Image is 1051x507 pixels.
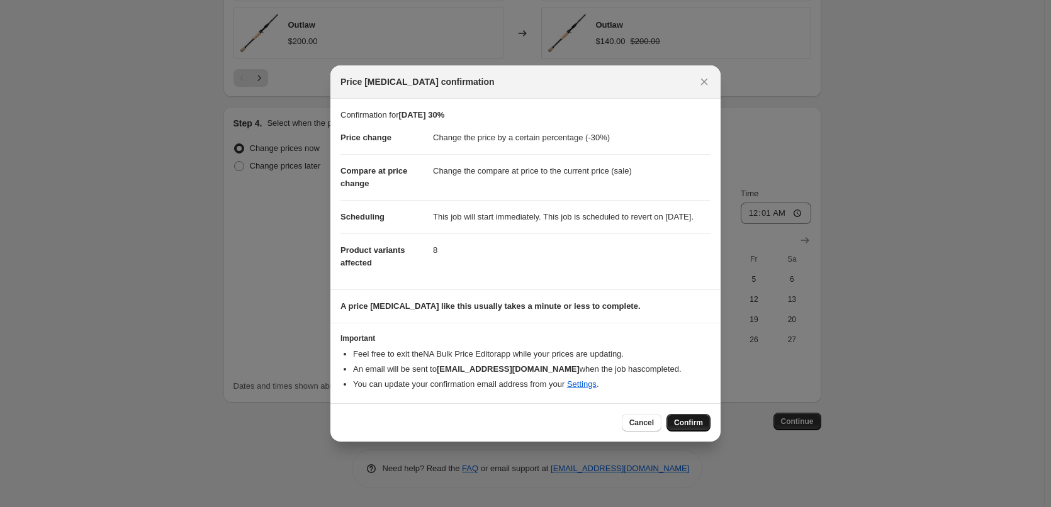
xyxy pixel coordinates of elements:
b: [DATE] 30% [398,110,444,120]
b: A price [MEDICAL_DATA] like this usually takes a minute or less to complete. [340,301,641,311]
button: Close [695,73,713,91]
span: Compare at price change [340,166,407,188]
li: Feel free to exit the NA Bulk Price Editor app while your prices are updating. [353,348,711,360]
span: Confirm [674,418,703,428]
button: Cancel [622,414,661,432]
span: Product variants affected [340,245,405,267]
dd: Change the compare at price to the current price (sale) [433,154,711,187]
span: Cancel [629,418,654,428]
button: Confirm [666,414,711,432]
li: An email will be sent to when the job has completed . [353,363,711,376]
span: Scheduling [340,212,385,221]
p: Confirmation for [340,109,711,121]
dd: Change the price by a certain percentage (-30%) [433,121,711,154]
a: Settings [567,379,597,389]
span: Price change [340,133,391,142]
dd: This job will start immediately. This job is scheduled to revert on [DATE]. [433,200,711,233]
li: You can update your confirmation email address from your . [353,378,711,391]
b: [EMAIL_ADDRESS][DOMAIN_NAME] [437,364,580,374]
span: Price [MEDICAL_DATA] confirmation [340,75,495,88]
h3: Important [340,333,711,343]
dd: 8 [433,233,711,267]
